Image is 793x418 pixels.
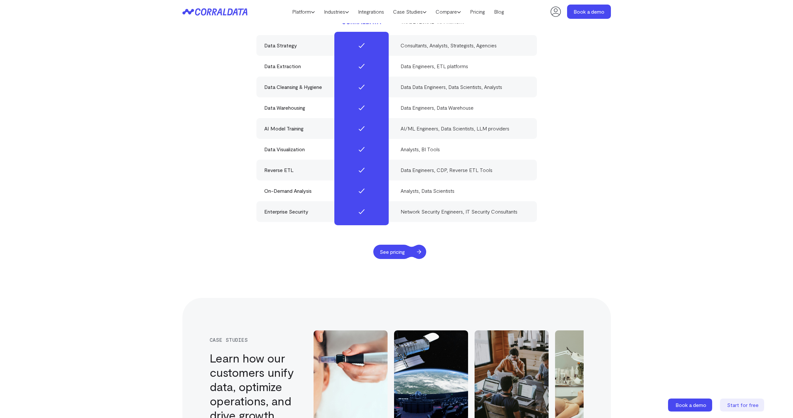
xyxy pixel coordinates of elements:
div: Data Engineers, ETL platforms [401,62,529,70]
a: Book a demo [567,5,611,19]
div: case studies [210,337,303,343]
div: Analysts, Data Scientists [401,187,529,195]
a: Compare [431,7,465,17]
a: Integrations [353,7,389,17]
div: Data Engineers, CDP, Reverse ETL Tools [401,166,529,174]
div: AI Model Training [264,125,393,132]
div: Analysts, BI Tools [401,145,529,153]
span: Book a demo [675,402,706,408]
a: Platform [288,7,319,17]
a: Start for free [720,399,765,412]
div: On-Demand Analysis [264,187,393,195]
div: Data Visualization [264,145,393,153]
div: AI/ML Engineers, Data Scientists, LLM providers [401,125,529,132]
div: Enterprise Security [264,208,393,215]
div: Data Extraction [264,62,393,70]
div: Data Engineers, Data Warehouse [401,104,529,112]
div: Consultants, Analysts, Strategists, Agencies [401,42,529,49]
div: Data Cleansing & Hygiene [264,83,393,91]
div: Network Security Engineers, IT Security Consultants [401,208,529,215]
span: Start for free [727,402,759,408]
div: Data Strategy [264,42,393,49]
div: Data Warehousing [264,104,393,112]
a: Pricing [465,7,489,17]
a: See pricing [373,245,426,259]
div: Reverse ETL [264,166,393,174]
a: Case Studies [389,7,431,17]
a: Industries [319,7,353,17]
span: See pricing [373,245,411,259]
div: Data Data Engineers, Data Scientists, Analysts [401,83,529,91]
a: Blog [489,7,509,17]
a: Book a demo [668,399,713,412]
